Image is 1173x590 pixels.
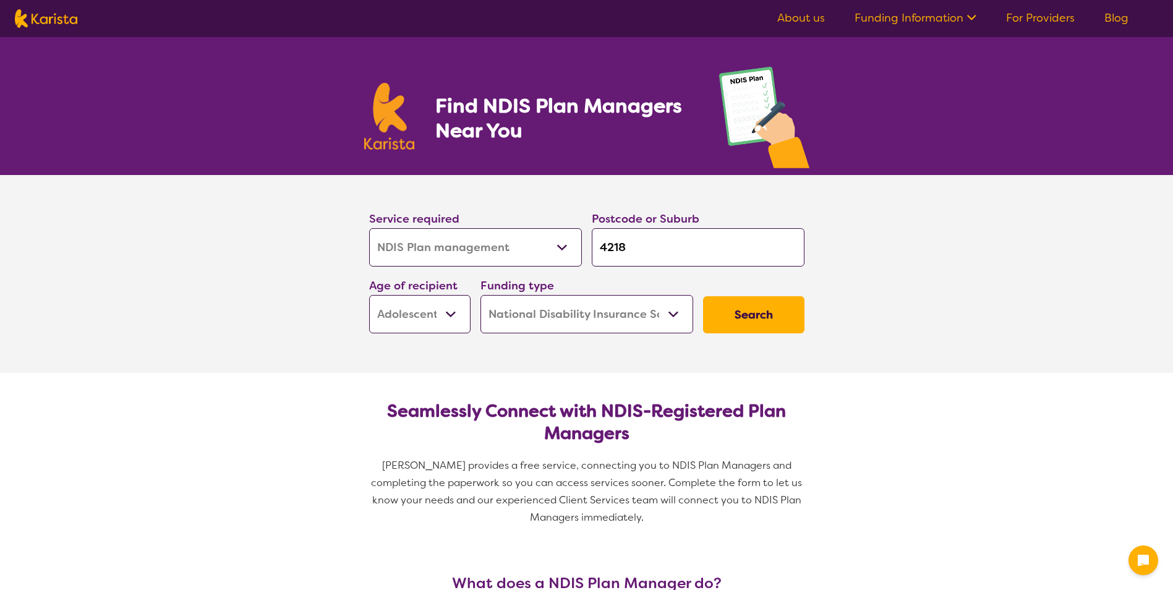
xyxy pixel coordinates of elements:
a: Blog [1104,11,1128,25]
button: Search [703,296,804,333]
label: Age of recipient [369,278,458,293]
label: Postcode or Suburb [592,212,699,226]
label: Service required [369,212,459,226]
h2: Seamlessly Connect with NDIS-Registered Plan Managers [379,400,795,445]
img: plan-management [719,67,809,175]
input: Type [592,228,804,267]
img: Karista logo [364,83,415,150]
a: About us [777,11,825,25]
label: Funding type [480,278,554,293]
span: [PERSON_NAME] provides a free service, connecting you to NDIS Plan Managers and completing the pa... [371,459,804,524]
img: Karista logo [15,9,77,28]
a: Funding Information [855,11,976,25]
h1: Find NDIS Plan Managers Near You [435,93,694,143]
a: For Providers [1006,11,1075,25]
